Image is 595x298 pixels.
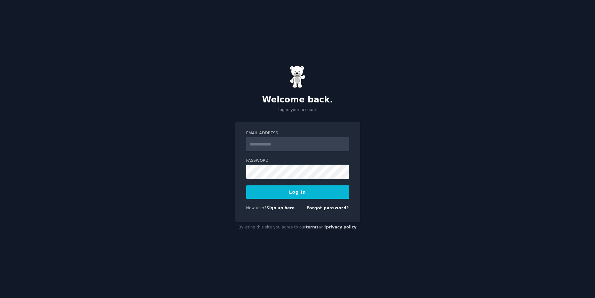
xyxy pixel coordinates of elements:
label: Email Address [246,130,349,136]
a: terms [306,225,318,229]
label: Password [246,158,349,164]
a: privacy policy [326,225,357,229]
h2: Welcome back. [235,95,360,105]
a: Sign up here [266,206,294,210]
span: New user? [246,206,267,210]
button: Log In [246,185,349,199]
a: Forgot password? [307,206,349,210]
p: Log in your account. [235,107,360,113]
img: Gummy Bear [290,66,306,88]
div: By using this site you agree to our and [235,222,360,233]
